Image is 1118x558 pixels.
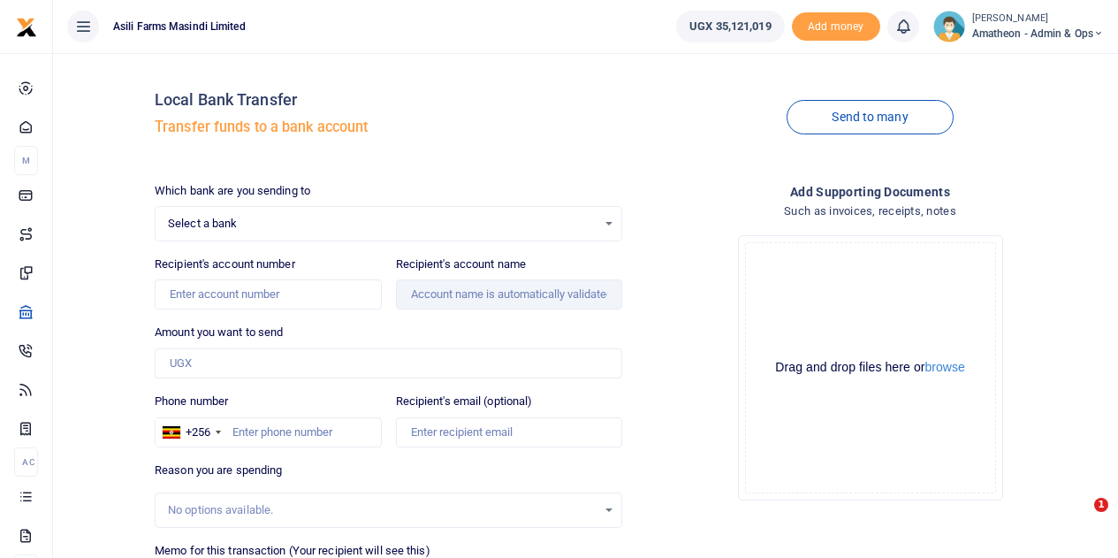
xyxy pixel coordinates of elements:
img: profile-user [933,11,965,42]
h4: Add supporting Documents [636,182,1104,202]
input: Enter recipient email [396,417,622,447]
label: Reason you are spending [155,462,282,479]
li: Wallet ballance [669,11,791,42]
li: Toup your wallet [792,12,880,42]
label: Phone number [155,393,228,410]
img: logo-small [16,17,37,38]
div: File Uploader [738,235,1003,501]
div: Uganda: +256 [156,418,226,447]
span: Add money [792,12,880,42]
li: Ac [14,447,38,477]
input: Enter account number [155,279,381,310]
span: Asili Farms Masindi Limited [106,19,253,34]
div: No options available. [168,501,597,519]
span: UGX 35,121,019 [689,18,771,35]
li: M [14,146,38,175]
div: +256 [186,424,210,441]
a: profile-user [PERSON_NAME] Amatheon - Admin & Ops [933,11,1104,42]
h4: Local Bank Transfer [155,90,622,110]
a: UGX 35,121,019 [676,11,784,42]
a: Add money [792,19,880,32]
span: 1 [1094,498,1108,512]
span: Select a bank [168,215,597,233]
small: [PERSON_NAME] [972,11,1104,27]
span: Amatheon - Admin & Ops [972,26,1104,42]
h4: Such as invoices, receipts, notes [636,202,1104,221]
label: Recipient's account number [155,256,295,273]
iframe: Intercom live chat [1058,498,1100,540]
div: Drag and drop files here or [746,359,995,376]
label: Which bank are you sending to [155,182,310,200]
label: Recipient's email (optional) [396,393,533,410]
button: browse [925,361,965,373]
input: Account name is automatically validated [396,279,622,310]
a: Send to many [787,100,953,134]
a: logo-small logo-large logo-large [16,19,37,33]
input: UGX [155,348,622,378]
input: Enter phone number [155,417,381,447]
label: Recipient's account name [396,256,526,273]
label: Amount you want to send [155,324,283,341]
h5: Transfer funds to a bank account [155,118,622,136]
